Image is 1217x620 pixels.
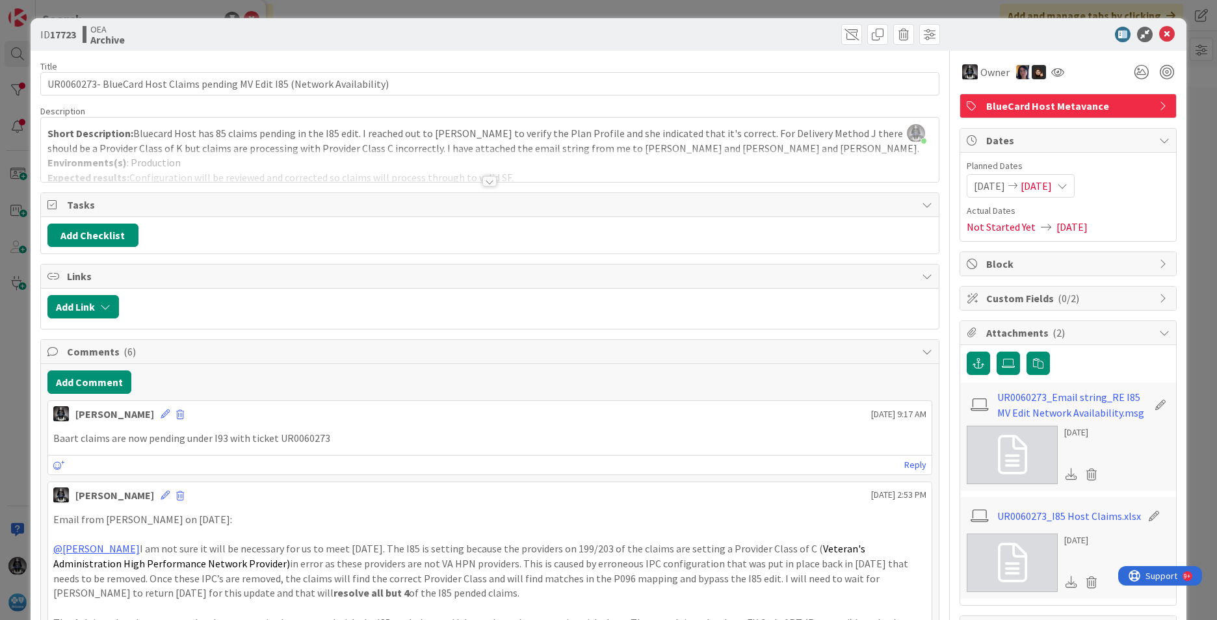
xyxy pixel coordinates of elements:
span: Dates [986,133,1153,148]
div: Download [1064,466,1079,483]
span: Actual Dates [967,204,1170,218]
span: [DATE] 9:17 AM [871,407,926,421]
strong: resolve all but 4 [334,586,409,599]
input: type card name here... [40,72,939,96]
button: Add Checklist [47,224,138,247]
img: KG [53,487,69,503]
strong: Short Description: [47,127,133,140]
b: Archive [90,34,125,45]
div: [DATE] [1064,426,1102,439]
span: Planned Dates [967,159,1170,173]
span: Attachments [986,325,1153,341]
span: Not Started Yet [967,219,1036,235]
img: TC [1016,65,1030,79]
span: [DATE] [974,178,1005,194]
button: Add Link [47,295,119,318]
span: Links [67,268,915,284]
span: [DATE] [1056,219,1088,235]
span: Block [986,256,1153,272]
span: Description [40,105,85,117]
span: ID [40,27,76,42]
span: ( 6 ) [124,345,136,358]
p: Bluecard Host has 85 claims pending in the I85 edit. I reached out to [PERSON_NAME] to verify the... [47,126,932,155]
label: Title [40,60,57,72]
div: Download [1064,574,1079,591]
a: UR0060273_I85 Host Claims.xlsx [997,508,1141,524]
span: Comments [67,344,915,359]
img: ZB [1032,65,1046,79]
div: [PERSON_NAME] [75,406,154,422]
span: Tasks [67,197,915,213]
span: [DATE] 2:53 PM [871,488,926,502]
span: [DATE] [1021,178,1052,194]
div: [PERSON_NAME] [75,487,154,503]
span: Veteran's Administration High Performance Network Provider) [53,542,867,570]
span: Support [27,2,59,18]
img: KG [962,64,978,80]
a: Reply [904,457,926,473]
img: KG [53,406,69,422]
span: ( 0/2 ) [1058,292,1079,305]
div: 9+ [66,5,72,16]
span: BlueCard Host Metavance [986,98,1153,114]
button: Add Comment [47,370,131,394]
div: [DATE] [1064,534,1102,547]
a: UR0060273_Email string_RE I85 MV Edit Network Availability.msg [997,389,1148,420]
p: Baart claims are now pending under I93 with ticket UR0060273 [53,431,926,446]
img: ddRgQ3yRm5LdI1ED0PslnJbT72KgN0Tb.jfif [907,124,925,142]
p: I am not sure it will be necessary for us to meet [DATE]. The I85 is setting because the provider... [53,541,926,601]
p: Email from [PERSON_NAME] on [DATE]: [53,512,926,527]
span: Owner [980,64,1010,80]
b: 17723 [50,28,76,41]
span: Custom Fields [986,291,1153,306]
span: OEA [90,24,125,34]
span: ( 2 ) [1053,326,1065,339]
a: @[PERSON_NAME] [53,542,140,555]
